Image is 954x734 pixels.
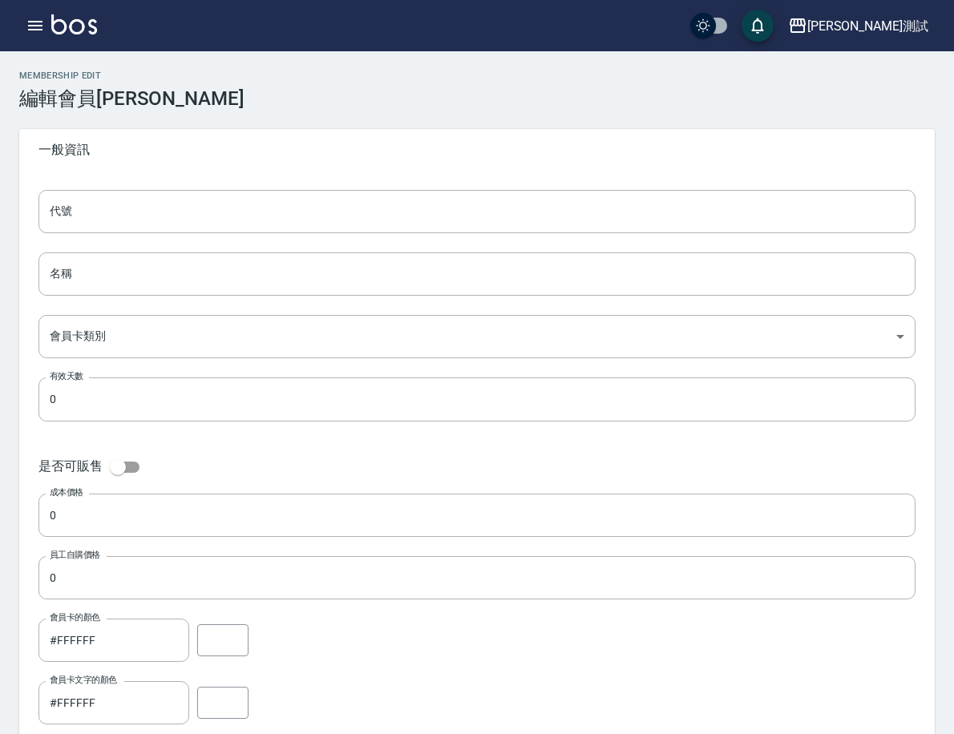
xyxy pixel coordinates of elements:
[50,611,100,623] label: 會員卡的顏色
[50,486,83,498] label: 成本價格
[19,71,935,81] h2: Membership Edit
[782,10,935,42] button: [PERSON_NAME]測試
[38,458,103,474] span: 是否可販售
[50,674,117,686] label: 會員卡文字的顏色
[51,14,97,34] img: Logo
[50,370,83,382] label: 有效天數
[807,16,928,36] div: [PERSON_NAME]測試
[19,87,935,110] h3: 編輯會員[PERSON_NAME]
[742,10,774,42] button: save
[50,549,100,561] label: 員工自購價格
[38,142,916,158] span: 一般資訊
